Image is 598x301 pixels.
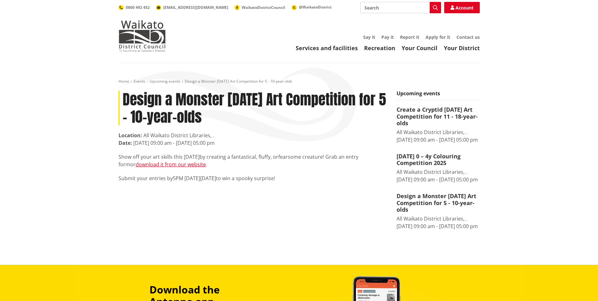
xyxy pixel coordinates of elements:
[397,106,480,144] a: Create a Cryptid [DATE] Art Competition for 11 - 18-year-olds All Waikato District Libraries, . [...
[119,153,387,168] p: Show off your art skills this [DATE]
[397,215,480,222] div: All Waikato District Libraries, .
[216,175,275,182] span: to win a spooky surprise!
[235,5,285,10] a: WaikatoDistrictCouncil
[200,153,278,160] span: by creating a fantastical, fluffy, or
[126,5,150,10] span: 0800 492 452
[381,34,394,40] a: Pay it
[119,5,150,10] a: 0800 492 452
[397,128,480,136] div: All Waikato District Libraries, .
[119,20,166,52] img: Waikato District Council - Te Kaunihera aa Takiwaa o Waikato
[397,223,478,230] time: [DATE] 09:00 am - [DATE] 05:00 pm
[133,139,215,146] time: [DATE] 09:00 am - [DATE] 05:00 pm
[156,5,228,10] a: [EMAIL_ADDRESS][DOMAIN_NAME]
[397,168,480,176] div: All Waikato District Libraries, .
[134,79,145,84] a: Events
[163,5,228,10] span: [EMAIL_ADDRESS][DOMAIN_NAME]
[456,34,480,40] a: Contact us
[360,2,441,13] input: Search input
[292,4,332,10] a: @WaikatoDistrict
[143,132,214,139] span: All Waikato District Libraries, .
[136,161,206,168] a: download it from our website
[397,91,480,100] h5: Upcoming events
[185,79,292,84] span: Design a Monster [DATE] Art Competition for 5 - 10-year-olds
[400,34,419,40] a: Report it
[402,44,438,52] a: Your Council
[397,193,480,213] h4: Design a Monster [DATE] Art Competition for 5 - 10-year-olds
[119,91,387,125] h1: Design a Monster [DATE] Art Competition for 5 - 10-year-olds
[296,44,358,52] a: Services and facilities
[363,34,375,40] a: Say it
[119,132,142,139] strong: Location:
[397,193,480,230] a: Design a Monster [DATE] Art Competition for 5 - 10-year-olds All Waikato District Libraries, . [D...
[119,175,173,182] span: Submit your entries by
[299,4,332,10] span: @WaikatoDistrict
[397,136,478,143] time: [DATE] 09:00 am - [DATE] 05:00 pm
[397,176,478,183] time: [DATE] 09:00 am - [DATE] 05:00 pm
[426,34,450,40] a: Apply for it
[242,5,285,10] span: WaikatoDistrictCouncil
[173,175,216,182] span: 5PM [DATE][DATE]
[119,139,132,146] strong: Date:
[397,153,480,183] a: [DATE] 0 – 4y Colouring Competition 2025 All Waikato District Libraries, . [DATE] 09:00 am - [DAT...
[119,79,480,84] nav: breadcrumb
[119,79,129,84] a: Home
[397,106,480,127] h4: Create a Cryptid [DATE] Art Competition for 11 - 18-year-olds
[150,79,180,84] a: Upcoming events
[119,153,358,168] span: fearsome creature! Grab an entry form
[397,153,480,167] h4: [DATE] 0 – 4y Colouring Competition 2025
[364,44,395,52] a: Recreation
[444,44,480,52] a: Your District
[444,2,480,13] a: Account
[130,161,207,168] span: or .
